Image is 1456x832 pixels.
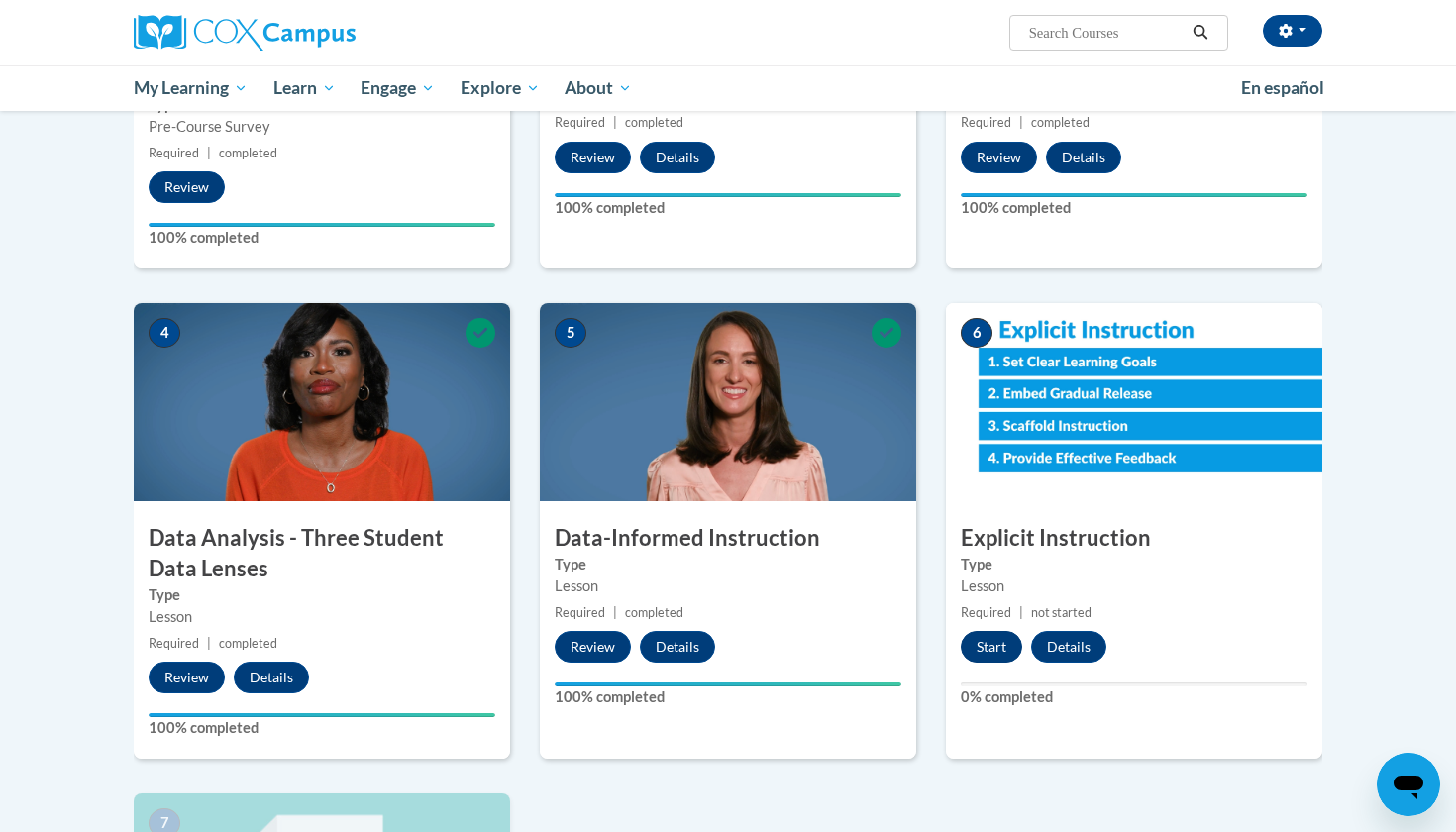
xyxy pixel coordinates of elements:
[555,142,631,173] button: Review
[149,636,199,651] span: Required
[348,65,448,111] a: Engage
[946,303,1322,501] img: Course Image
[149,318,180,348] span: 4
[555,193,901,197] div: Your progress
[1186,21,1215,45] button: Search
[1228,67,1337,109] a: En español
[234,662,309,693] button: Details
[1031,605,1092,620] span: not started
[555,682,901,686] div: Your progress
[565,76,632,100] span: About
[640,142,715,173] button: Details
[1046,142,1121,173] button: Details
[149,116,495,138] div: Pre-Course Survey
[946,523,1322,554] h3: Explicit Instruction
[555,575,901,597] div: Lesson
[219,146,277,160] span: completed
[1263,15,1322,47] button: Account Settings
[613,605,617,620] span: |
[149,584,495,606] label: Type
[121,65,260,111] a: My Learning
[207,636,211,651] span: |
[961,318,992,348] span: 6
[555,631,631,663] button: Review
[104,65,1352,111] div: Main menu
[149,606,495,628] div: Lesson
[540,303,916,501] img: Course Image
[1377,753,1440,816] iframe: Button to launch messaging window
[961,575,1307,597] div: Lesson
[461,76,540,100] span: Explore
[1019,605,1023,620] span: |
[555,115,605,130] span: Required
[1241,77,1324,98] span: En español
[540,523,916,554] h3: Data-Informed Instruction
[134,523,510,584] h3: Data Analysis - Three Student Data Lenses
[555,554,901,575] label: Type
[219,636,277,651] span: completed
[640,631,715,663] button: Details
[625,115,683,130] span: completed
[961,554,1307,575] label: Type
[961,197,1307,219] label: 100% completed
[149,717,495,739] label: 100% completed
[555,686,901,708] label: 100% completed
[149,223,495,227] div: Your progress
[553,65,646,111] a: About
[555,318,586,348] span: 5
[361,76,435,100] span: Engage
[625,605,683,620] span: completed
[273,76,336,100] span: Learn
[134,15,510,51] a: Cox Campus
[961,142,1037,173] button: Review
[1027,21,1186,45] input: Search Courses
[134,303,510,501] img: Course Image
[961,686,1307,708] label: 0% completed
[149,146,199,160] span: Required
[207,146,211,160] span: |
[1019,115,1023,130] span: |
[1031,115,1090,130] span: completed
[448,65,553,111] a: Explore
[1031,631,1106,663] button: Details
[961,115,1011,130] span: Required
[149,227,495,249] label: 100% completed
[613,115,617,130] span: |
[961,631,1022,663] button: Start
[555,605,605,620] span: Required
[961,605,1011,620] span: Required
[149,171,225,203] button: Review
[961,193,1307,197] div: Your progress
[149,662,225,693] button: Review
[149,713,495,717] div: Your progress
[555,197,901,219] label: 100% completed
[134,15,356,51] img: Cox Campus
[134,76,248,100] span: My Learning
[260,65,349,111] a: Learn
